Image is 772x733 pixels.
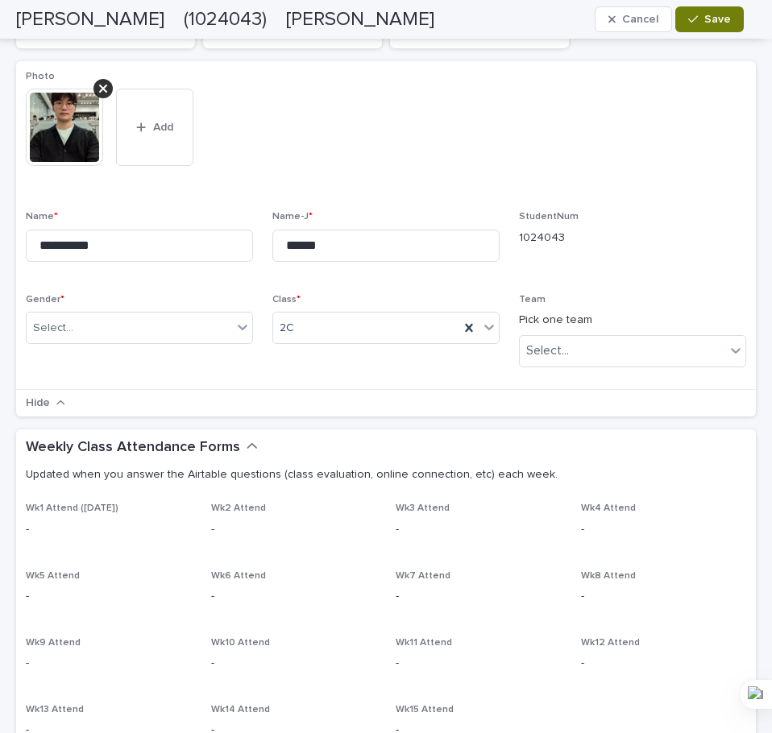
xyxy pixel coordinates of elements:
[396,588,562,605] p: -
[26,439,240,457] h2: Weekly Class Attendance Forms
[519,312,746,329] p: Pick one team
[211,521,377,538] p: -
[704,14,731,25] span: Save
[519,295,546,304] span: Team
[26,295,64,304] span: Gender
[396,571,450,581] span: Wk7 Attend
[211,503,266,513] span: Wk2 Attend
[26,212,58,222] span: Name
[26,588,192,605] p: -
[272,295,301,304] span: Class
[396,638,452,648] span: Wk11 Attend
[26,467,740,482] p: Updated when you answer the Airtable questions (class evaluation, online connection, etc) each week.
[26,655,192,672] p: -
[26,638,81,648] span: Wk9 Attend
[153,122,173,133] span: Add
[211,705,270,714] span: Wk14 Attend
[26,72,55,81] span: Photo
[26,521,192,538] p: -
[675,6,744,32] button: Save
[519,230,746,246] p: 1024043
[581,521,747,538] p: -
[396,521,562,538] p: -
[595,6,672,32] button: Cancel
[581,503,636,513] span: Wk4 Attend
[211,588,377,605] p: -
[581,655,747,672] p: -
[396,655,562,672] p: -
[396,503,450,513] span: Wk3 Attend
[26,571,80,581] span: Wk5 Attend
[581,588,747,605] p: -
[211,571,266,581] span: Wk6 Attend
[26,439,258,457] button: Weekly Class Attendance Forms
[272,212,313,222] span: Name-J
[581,638,640,648] span: Wk12 Attend
[116,89,193,166] button: Add
[26,503,118,513] span: Wk1 Attend ([DATE])
[396,705,454,714] span: Wk15 Attend
[526,342,569,359] div: Select...
[211,655,377,672] p: -
[26,397,65,409] button: Hide
[26,705,84,714] span: Wk13 Attend
[33,320,73,337] div: Select...
[622,14,658,25] span: Cancel
[581,571,636,581] span: Wk8 Attend
[519,212,579,222] span: StudentNum
[16,8,434,31] h2: [PERSON_NAME] (1024043) [PERSON_NAME]
[211,638,270,648] span: Wk10 Attend
[280,320,294,337] span: 2C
